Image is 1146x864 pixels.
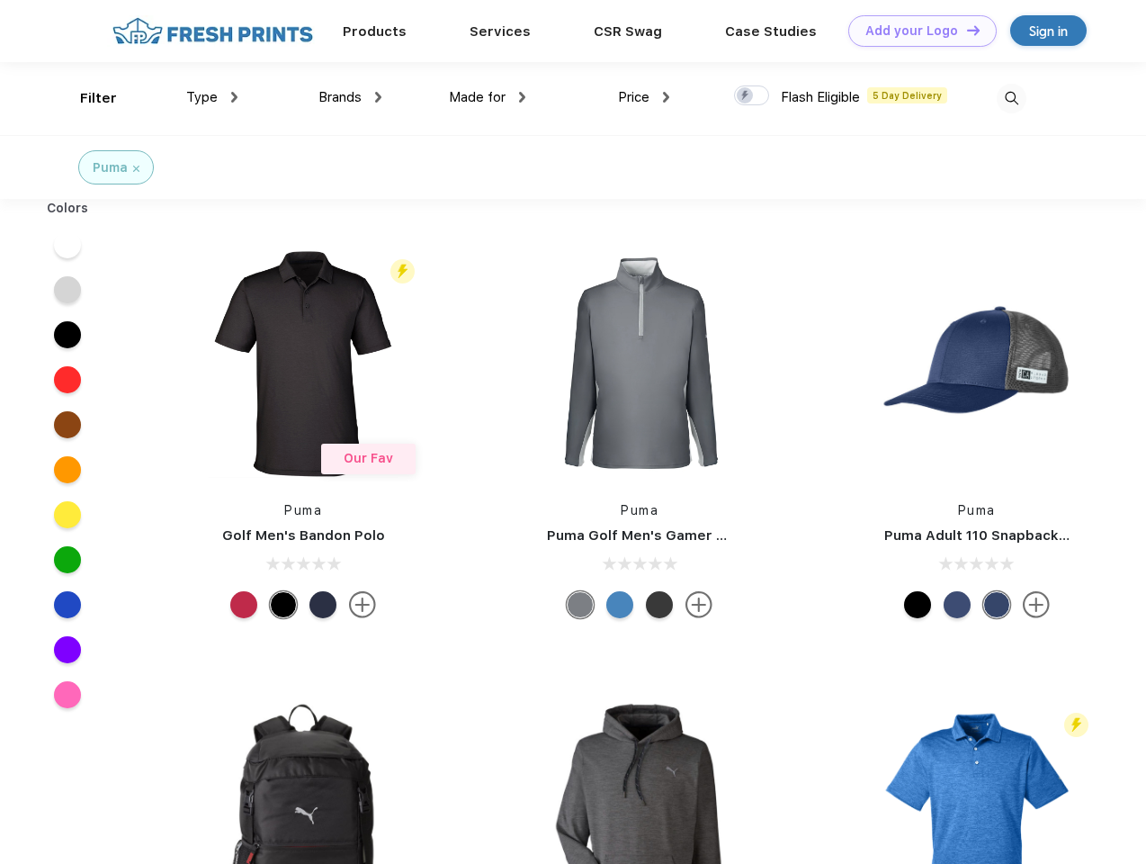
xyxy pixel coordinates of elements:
[1023,591,1050,618] img: more.svg
[107,15,318,47] img: fo%20logo%202.webp
[184,244,423,483] img: func=resize&h=266
[449,89,506,105] span: Made for
[958,503,996,517] a: Puma
[33,199,103,218] div: Colors
[865,23,958,39] div: Add your Logo
[390,259,415,283] img: flash_active_toggle.svg
[1010,15,1087,46] a: Sign in
[222,527,385,544] a: Golf Men's Bandon Polo
[80,88,117,109] div: Filter
[230,591,257,618] div: Ski Patrol
[904,591,931,618] div: Pma Blk Pma Blk
[857,244,1097,483] img: func=resize&h=266
[343,23,407,40] a: Products
[470,23,531,40] a: Services
[318,89,362,105] span: Brands
[375,92,381,103] img: dropdown.png
[567,591,594,618] div: Quiet Shade
[231,92,237,103] img: dropdown.png
[867,87,947,103] span: 5 Day Delivery
[997,84,1026,113] img: desktop_search.svg
[186,89,218,105] span: Type
[983,591,1010,618] div: Peacoat with Qut Shd
[618,89,649,105] span: Price
[309,591,336,618] div: Navy Blazer
[594,23,662,40] a: CSR Swag
[93,158,128,177] div: Puma
[547,527,831,544] a: Puma Golf Men's Gamer Golf Quarter-Zip
[349,591,376,618] img: more.svg
[967,25,980,35] img: DT
[344,451,393,465] span: Our Fav
[606,591,633,618] div: Bright Cobalt
[520,244,759,483] img: func=resize&h=266
[663,92,669,103] img: dropdown.png
[944,591,971,618] div: Peacoat Qut Shd
[270,591,297,618] div: Puma Black
[685,591,712,618] img: more.svg
[133,166,139,172] img: filter_cancel.svg
[781,89,860,105] span: Flash Eligible
[621,503,658,517] a: Puma
[1064,713,1088,737] img: flash_active_toggle.svg
[284,503,322,517] a: Puma
[519,92,525,103] img: dropdown.png
[646,591,673,618] div: Puma Black
[1029,21,1068,41] div: Sign in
